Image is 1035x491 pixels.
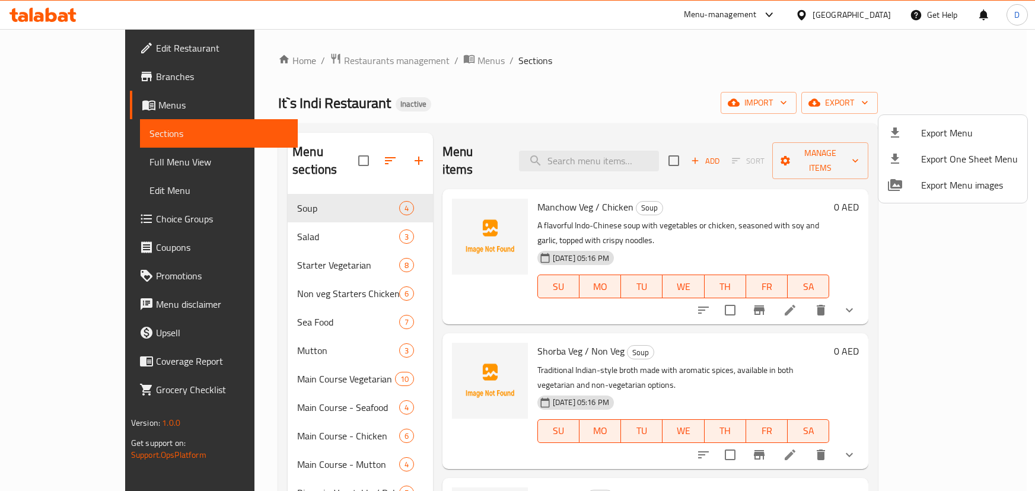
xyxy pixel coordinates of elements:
[921,178,1018,192] span: Export Menu images
[878,120,1027,146] li: Export menu items
[878,146,1027,172] li: Export one sheet menu items
[921,152,1018,166] span: Export One Sheet Menu
[921,126,1018,140] span: Export Menu
[878,172,1027,198] li: Export Menu images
